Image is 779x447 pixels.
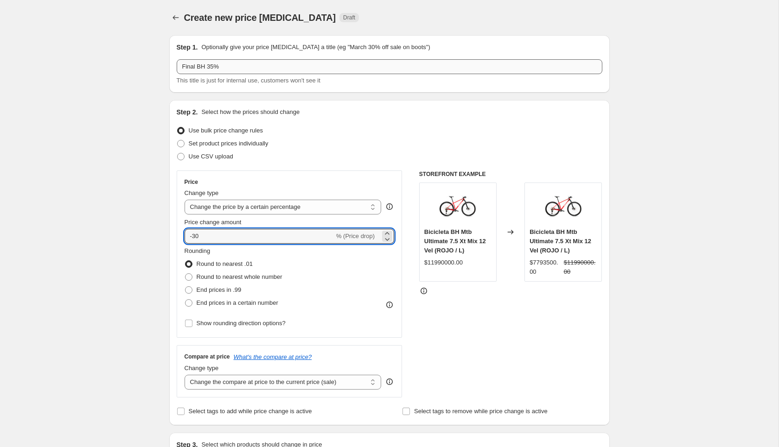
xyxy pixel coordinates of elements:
div: help [385,377,394,386]
input: -15 [185,229,334,244]
span: Round to nearest .01 [197,260,253,267]
span: End prices in .99 [197,286,242,293]
span: Use bulk price change rules [189,127,263,134]
img: BICICLETABHMTBULTIMATE7.5XTMIX12VEL_19a60fa9-e695-444c-87a8-a27ea0b08d95_80x.jpg [545,188,582,225]
h3: Compare at price [185,353,230,360]
span: End prices in a certain number [197,299,278,306]
span: Price change amount [185,219,242,226]
h2: Step 1. [177,43,198,52]
button: What's the compare at price? [234,353,312,360]
strike: $11990000.00 [564,258,597,277]
span: Rounding [185,247,211,254]
p: Optionally give your price [MEDICAL_DATA] a title (eg "March 30% off sale on boots") [201,43,430,52]
span: Bicicleta BH Mtb Ultimate 7.5 Xt Mix 12 Vel (ROJO / L) [530,228,591,254]
img: BICICLETABHMTBULTIMATE7.5XTMIX12VEL_19a60fa9-e695-444c-87a8-a27ea0b08d95_80x.jpg [439,188,476,225]
span: Change type [185,189,219,196]
span: % (Price drop) [336,233,375,239]
span: Select tags to remove while price change is active [414,408,548,415]
button: Price change jobs [169,11,182,24]
span: Use CSV upload [189,153,233,160]
span: Bicicleta BH Mtb Ultimate 7.5 Xt Mix 12 Vel (ROJO / L) [424,228,486,254]
span: Round to nearest whole number [197,273,282,280]
span: Show rounding direction options? [197,320,286,327]
span: Select tags to add while price change is active [189,408,312,415]
span: Change type [185,365,219,371]
span: Set product prices individually [189,140,268,147]
p: Select how the prices should change [201,107,300,117]
div: help [385,202,394,211]
span: Create new price [MEDICAL_DATA] [184,13,336,23]
h2: Step 2. [177,107,198,117]
h6: STOREFRONT EXAMPLE [419,170,602,178]
div: $7793500.00 [530,258,560,277]
span: This title is just for internal use, customers won't see it [177,77,320,84]
span: Draft [343,14,355,21]
div: $11990000.00 [424,258,463,267]
h3: Price [185,178,198,186]
input: 30% off holiday sale [177,59,602,74]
